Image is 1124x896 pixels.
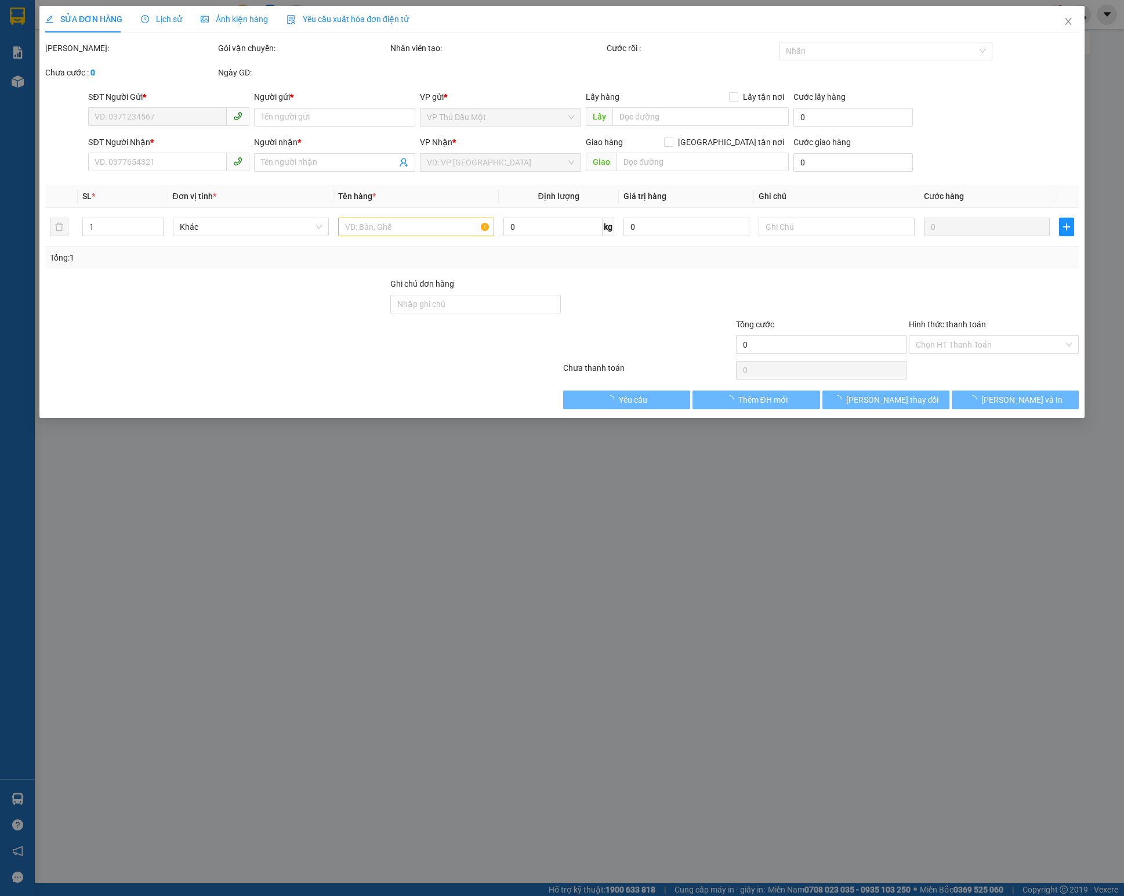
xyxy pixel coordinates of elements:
[562,362,735,382] div: Chưa thanh toán
[201,15,209,23] span: picture
[399,158,408,167] span: user-add
[1059,218,1074,236] button: plus
[88,136,249,149] div: SĐT Người Nhận
[233,157,242,166] span: phone
[90,68,95,77] b: 0
[619,393,647,406] span: Yêu cầu
[793,92,846,102] label: Cước lấy hàng
[179,218,321,236] span: Khác
[1052,6,1085,38] button: Close
[338,192,375,201] span: Tên hàng
[738,91,789,103] span: Lấy tận nơi
[738,393,787,406] span: Thêm ĐH mới
[390,295,561,313] input: Ghi chú đơn hàng
[254,136,415,149] div: Người nhận
[725,395,738,403] span: loading
[603,218,614,236] span: kg
[45,15,53,23] span: edit
[172,192,216,201] span: Đơn vị tính
[50,251,434,264] div: Tổng: 1
[833,395,846,403] span: loading
[606,42,777,55] div: Cước rồi :
[981,393,1063,406] span: [PERSON_NAME] và In
[924,192,964,201] span: Cước hàng
[201,15,268,24] span: Ảnh kiện hàng
[586,107,612,126] span: Lấy
[586,92,619,102] span: Lấy hàng
[793,108,913,127] input: Cước lấy hàng
[793,138,851,147] label: Cước giao hàng
[338,218,494,236] input: VD: Bàn, Ghế
[617,153,788,171] input: Dọc đường
[50,218,68,236] button: delete
[612,107,788,126] input: Dọc đường
[390,42,604,55] div: Nhân viên tạo:
[88,91,249,103] div: SĐT Người Gửi
[908,320,985,329] label: Hình thức thanh toán
[969,395,981,403] span: loading
[45,42,216,55] div: [PERSON_NAME]:
[846,393,938,406] span: [PERSON_NAME] thay đổi
[736,320,774,329] span: Tổng cước
[924,218,1050,236] input: 0
[287,15,409,24] span: Yêu cầu xuất hóa đơn điện tử
[952,391,1079,409] button: [PERSON_NAME] và In
[538,192,579,201] span: Định lượng
[233,111,242,121] span: phone
[606,395,619,403] span: loading
[754,185,919,208] th: Ghi chú
[45,15,122,24] span: SỬA ĐƠN HÀNG
[759,218,915,236] input: Ghi Chú
[427,109,574,126] span: VP Thủ Dầu Một
[563,391,690,409] button: Yêu cầu
[218,42,389,55] div: Gói vận chuyển:
[586,153,617,171] span: Giao
[218,66,389,79] div: Ngày GD:
[254,91,415,103] div: Người gửi
[420,138,452,147] span: VP Nhận
[586,138,623,147] span: Giao hàng
[287,15,296,24] img: icon
[793,153,913,172] input: Cước giao hàng
[141,15,182,24] span: Lịch sử
[623,192,666,201] span: Giá trị hàng
[141,15,149,23] span: clock-circle
[82,192,92,201] span: SL
[45,66,216,79] div: Chưa cước :
[420,91,581,103] div: VP gửi
[692,391,820,409] button: Thêm ĐH mới
[390,279,454,288] label: Ghi chú đơn hàng
[673,136,789,149] span: [GEOGRAPHIC_DATA] tận nơi
[1060,222,1074,232] span: plus
[1064,17,1073,26] span: close
[822,391,949,409] button: [PERSON_NAME] thay đổi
